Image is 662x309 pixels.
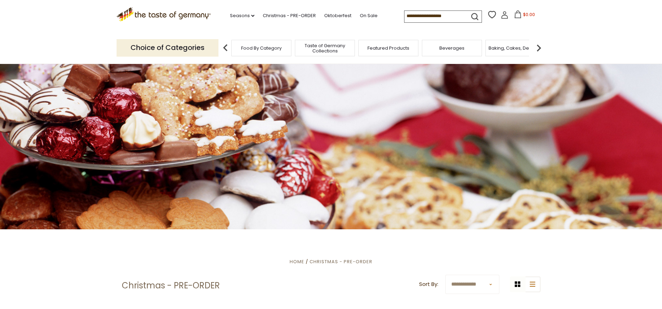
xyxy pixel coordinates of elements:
[230,12,254,20] a: Seasons
[523,12,535,17] span: $0.00
[419,280,438,289] label: Sort By:
[297,43,353,53] a: Taste of Germany Collections
[310,258,372,265] a: Christmas - PRE-ORDER
[241,45,282,51] a: Food By Category
[290,258,304,265] a: Home
[218,41,232,55] img: previous arrow
[324,12,351,20] a: Oktoberfest
[489,45,543,51] a: Baking, Cakes, Desserts
[122,280,220,291] h1: Christmas - PRE-ORDER
[263,12,316,20] a: Christmas - PRE-ORDER
[360,12,378,20] a: On Sale
[117,39,218,56] p: Choice of Categories
[439,45,464,51] a: Beverages
[532,41,546,55] img: next arrow
[367,45,409,51] a: Featured Products
[510,10,540,21] button: $0.00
